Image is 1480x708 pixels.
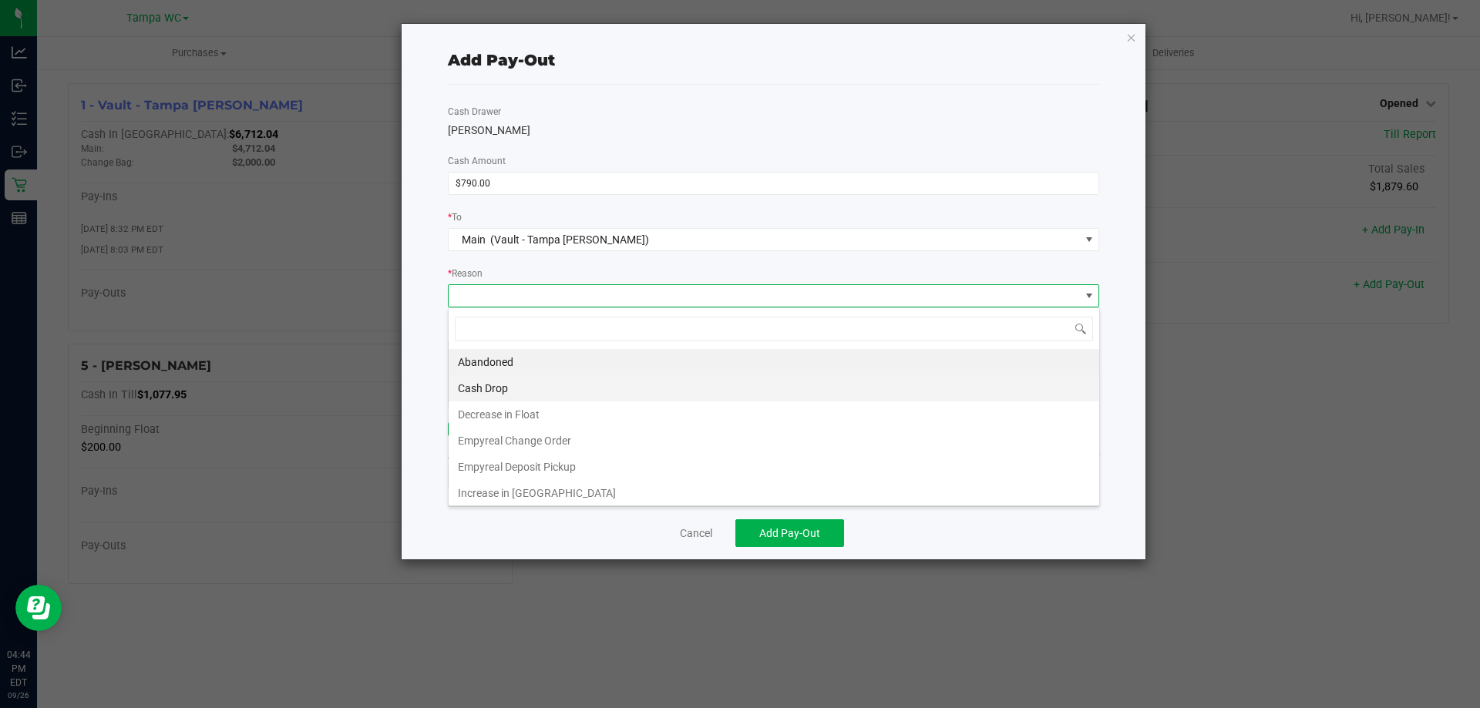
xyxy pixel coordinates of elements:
a: Cancel [680,525,712,542]
li: Empyreal Change Order [449,428,1099,454]
li: Cash Drop [449,375,1099,401]
label: Reason [448,267,483,280]
span: (Vault - Tampa [PERSON_NAME]) [490,233,649,246]
li: Decrease in Float [449,401,1099,428]
button: Add Pay-Out [735,519,844,547]
iframe: Resource center [15,585,62,631]
div: [PERSON_NAME] [448,122,1100,139]
label: Cash Drawer [448,105,501,119]
li: Increase in [GEOGRAPHIC_DATA] [449,480,1099,506]
label: To [448,210,462,224]
span: Main [462,233,486,246]
div: Add Pay-Out [448,49,555,72]
li: Abandoned [449,349,1099,375]
span: Add Pay-Out [759,527,820,539]
li: Empyreal Deposit Pickup [449,454,1099,480]
span: Cash Amount [448,156,506,166]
